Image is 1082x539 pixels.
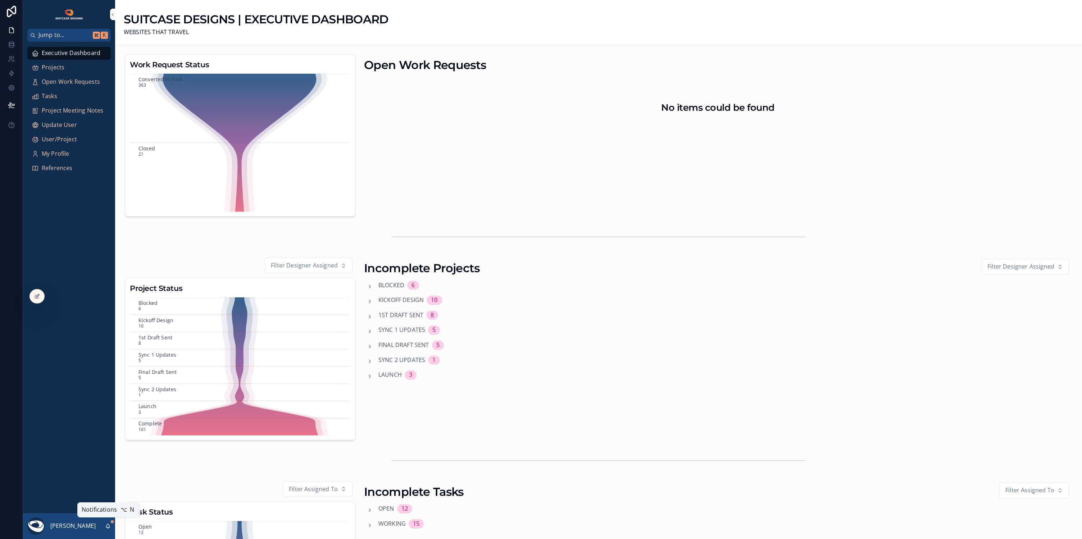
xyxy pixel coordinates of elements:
h3: Work Request Status [130,59,351,70]
h1: Incomplete Tasks [364,484,464,500]
a: References [27,162,111,175]
text: Kickoff Design [138,316,173,323]
text: Complete [138,420,162,427]
div: 6 [412,281,415,290]
a: Update User [27,119,111,132]
span: Launch [378,370,402,380]
span: References [42,164,73,173]
text: Sync 2 Updates [138,385,176,392]
text: 1st Draft Sent [138,334,172,341]
span: User/Project [42,135,77,144]
a: Open Work Requests [27,76,111,88]
text: Converted to Task [138,76,183,82]
h2: No items could be found [661,101,774,114]
text: 5 [138,375,141,381]
img: App logo [55,9,84,20]
text: 3 [138,409,141,415]
text: 21 [138,151,144,157]
button: Select Button [265,258,353,274]
a: Tasks [27,90,111,103]
span: Open [378,504,394,513]
text: 5 [138,357,141,364]
span: Executive Dashboard [42,49,100,58]
div: 1 [432,356,436,365]
span: WEBSITES THAT TRAVEL [124,28,388,37]
h1: SUITCASE DESIGNS | EXECUTIVE DASHBOARD [124,12,388,28]
a: Project Meeting Notes [27,104,111,117]
div: 5 [432,325,436,335]
span: Project Meeting Notes [42,106,103,115]
span: N [129,507,135,513]
text: 10 [138,323,144,329]
span: Update User [42,120,77,130]
a: Executive Dashboard [27,47,111,60]
span: My Profile [42,149,69,159]
text: Open [138,523,152,530]
div: 12 [401,504,408,513]
button: Select Button [981,259,1069,275]
a: Projects [27,61,111,74]
div: 15 [413,519,419,529]
text: Closed [138,145,155,151]
span: Open Work Requests [42,77,100,87]
text: 363 [138,82,146,88]
span: Projects [42,63,64,72]
div: 5 [436,341,440,350]
span: Filter Designer Assigned [987,262,1054,271]
div: scrollable content [23,42,115,184]
span: Notifications [82,505,117,515]
a: My Profile [27,147,111,160]
text: 6 [138,306,141,312]
span: K [101,32,107,38]
text: 101 [138,426,146,433]
span: Blocked [378,281,404,290]
span: Kickoff Design [378,296,424,305]
text: 12 [138,529,144,535]
h1: Open Work Requests [364,57,486,73]
div: 10 [431,296,437,305]
span: Sync 1 Updates [378,325,425,335]
text: Launch [138,403,156,410]
h3: Task Status [130,506,351,518]
button: Jump to...K [27,29,111,42]
h3: Project Status [130,283,351,294]
span: Working [378,519,406,529]
span: Sync 2 Updates [378,356,425,365]
span: Filter Assigned To [289,485,338,494]
span: 1st Draft Sent [378,311,423,320]
a: User/Project [27,133,111,146]
h1: Incomplete Projects [364,260,480,277]
text: 1 [138,392,141,398]
p: [PERSON_NAME] [50,521,96,531]
div: 3 [409,370,412,380]
span: ⌥ [121,507,127,513]
text: Sync 1 Updates [138,351,176,358]
div: 8 [431,311,434,320]
text: Blocked [138,299,158,306]
span: Filter Designer Assigned [271,261,338,270]
span: Final Draft Sent [378,341,429,350]
span: Jump to... [38,31,90,40]
span: Filter Assigned To [1005,486,1054,495]
text: Final Draft Sent [138,368,177,375]
button: Select Button [999,483,1069,498]
text: 8 [138,340,141,346]
span: Tasks [42,92,57,101]
button: Select Button [283,481,353,497]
